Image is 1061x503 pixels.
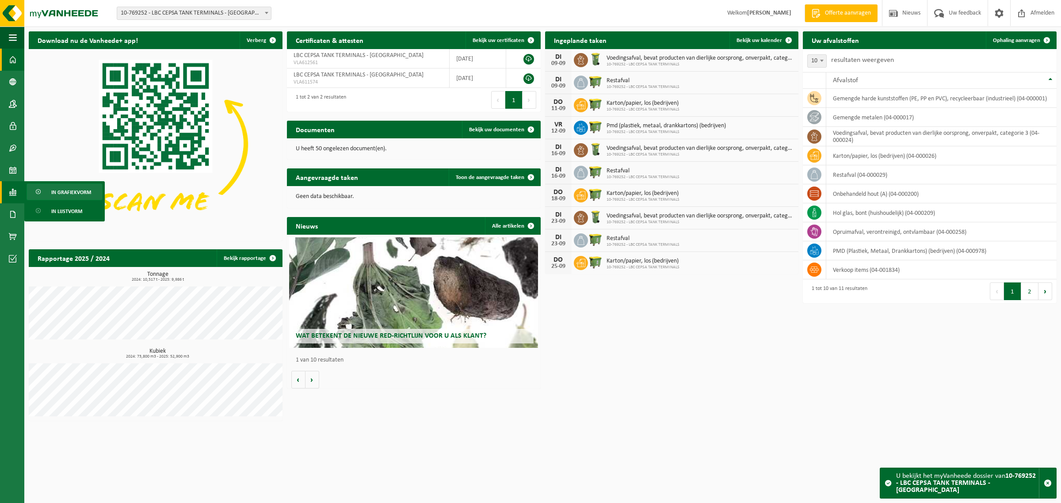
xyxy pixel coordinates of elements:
span: 10-769252 - LBC CEPSA TANK TERMINALS [607,152,794,157]
td: restafval (04-000029) [826,165,1057,184]
span: In grafiekvorm [51,184,91,201]
span: VLA611574 [294,79,443,86]
div: 25-09 [550,263,567,270]
span: 10-769252 - LBC CEPSA TANK TERMINALS - ANTWERPEN [117,7,271,20]
td: hol glas, bont (huishoudelijk) (04-000209) [826,203,1057,222]
td: karton/papier, los (bedrijven) (04-000026) [826,146,1057,165]
button: 1 [505,91,523,109]
div: VR [550,121,567,128]
td: onbehandeld hout (A) (04-000200) [826,184,1057,203]
span: Bekijk uw kalender [737,38,782,43]
button: 1 [1004,282,1021,300]
strong: 10-769252 - LBC CEPSA TANK TERMINALS - [GEOGRAPHIC_DATA] [896,473,1036,494]
button: Verberg [240,31,282,49]
td: opruimafval, verontreinigd, ontvlambaar (04-000258) [826,222,1057,241]
span: LBC CEPSA TANK TERMINALS - [GEOGRAPHIC_DATA] [294,52,424,59]
div: 1 tot 10 van 11 resultaten [807,282,867,301]
label: resultaten weergeven [831,57,894,64]
a: In lijstvorm [27,202,103,219]
a: Bekijk uw kalender [729,31,798,49]
div: 23-09 [550,241,567,247]
span: Restafval [607,235,679,242]
span: Karton/papier, los (bedrijven) [607,258,679,265]
span: LBC CEPSA TANK TERMINALS - [GEOGRAPHIC_DATA] [294,72,424,78]
button: 2 [1021,282,1038,300]
div: 1 tot 2 van 2 resultaten [291,90,346,110]
a: Alle artikelen [485,217,540,235]
div: 09-09 [550,83,567,89]
span: 10-769252 - LBC CEPSA TANK TERMINALS [607,107,679,112]
span: Restafval [607,77,679,84]
span: Verberg [247,38,266,43]
div: DI [550,76,567,83]
h2: Nieuws [287,217,327,234]
div: 11-09 [550,106,567,112]
div: U bekijkt het myVanheede dossier van [896,468,1039,498]
img: WB-1100-HPE-GN-50 [588,232,603,247]
div: 09-09 [550,61,567,67]
div: 16-09 [550,151,567,157]
a: Offerte aanvragen [805,4,878,22]
a: Bekijk rapportage [217,249,282,267]
span: Voedingsafval, bevat producten van dierlijke oorsprong, onverpakt, categorie 3 [607,213,794,220]
a: Bekijk uw documenten [462,121,540,138]
span: Bekijk uw certificaten [473,38,524,43]
div: 23-09 [550,218,567,225]
td: PMD (Plastiek, Metaal, Drankkartons) (bedrijven) (04-000978) [826,241,1057,260]
span: Voedingsafval, bevat producten van dierlijke oorsprong, onverpakt, categorie 3 [607,55,794,62]
h2: Uw afvalstoffen [803,31,868,49]
td: gemengde metalen (04-000017) [826,108,1057,127]
h2: Rapportage 2025 / 2024 [29,249,118,267]
img: WB-1100-HPE-GN-50 [588,255,603,270]
img: WB-1100-HPE-GN-50 [588,97,603,112]
h3: Kubiek [33,348,282,359]
img: WB-0140-HPE-GN-50 [588,142,603,157]
span: Ophaling aanvragen [993,38,1040,43]
img: Download de VHEPlus App [29,49,282,239]
div: 16-09 [550,173,567,179]
div: DI [550,144,567,151]
p: 1 van 10 resultaten [296,357,536,363]
td: gemengde harde kunststoffen (PE, PP en PVC), recycleerbaar (industrieel) (04-000001) [826,89,1057,108]
span: 10 [808,55,826,67]
div: 18-09 [550,196,567,202]
span: In lijstvorm [51,203,82,220]
img: WB-1100-HPE-GN-50 [588,187,603,202]
span: 10-769252 - LBC CEPSA TANK TERMINALS [607,175,679,180]
span: 10-769252 - LBC CEPSA TANK TERMINALS - ANTWERPEN [117,7,271,19]
h2: Download nu de Vanheede+ app! [29,31,147,49]
span: Offerte aanvragen [823,9,873,18]
span: Karton/papier, los (bedrijven) [607,190,679,197]
span: Toon de aangevraagde taken [456,175,524,180]
span: 10 [807,54,827,68]
span: Restafval [607,168,679,175]
span: 10-769252 - LBC CEPSA TANK TERMINALS [607,130,726,135]
h2: Aangevraagde taken [287,168,367,186]
span: VLA612561 [294,59,443,66]
td: verkoop items (04-001834) [826,260,1057,279]
div: DI [550,211,567,218]
span: Voedingsafval, bevat producten van dierlijke oorsprong, onverpakt, categorie 3 [607,145,794,152]
img: WB-0140-HPE-GN-50 [588,210,603,225]
strong: [PERSON_NAME] [747,10,791,16]
button: Vorige [291,371,305,389]
div: 12-09 [550,128,567,134]
img: WB-1100-HPE-GN-50 [588,119,603,134]
a: Bekijk uw certificaten [466,31,540,49]
td: [DATE] [450,49,506,69]
img: WB-1100-HPE-GN-50 [588,164,603,179]
td: [DATE] [450,69,506,88]
a: Ophaling aanvragen [986,31,1056,49]
td: voedingsafval, bevat producten van dierlijke oorsprong, onverpakt, categorie 3 (04-000024) [826,127,1057,146]
span: 10-769252 - LBC CEPSA TANK TERMINALS [607,84,679,90]
div: DO [550,256,567,263]
h2: Certificaten & attesten [287,31,372,49]
a: Wat betekent de nieuwe RED-richtlijn voor u als klant? [289,237,538,348]
button: Previous [990,282,1004,300]
span: 2024: 73,800 m3 - 2025: 52,900 m3 [33,354,282,359]
a: In grafiekvorm [27,183,103,200]
p: Geen data beschikbaar. [296,194,532,200]
img: WB-1100-HPE-GN-50 [588,74,603,89]
div: DI [550,234,567,241]
h2: Ingeplande taken [545,31,615,49]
